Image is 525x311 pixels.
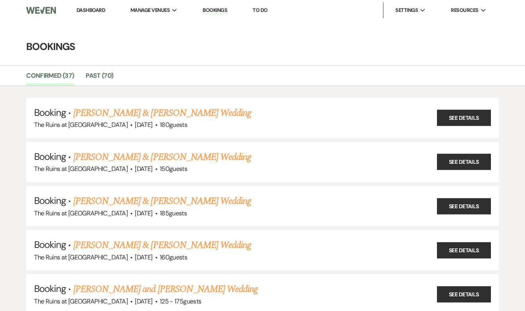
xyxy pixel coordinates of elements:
[395,6,418,14] span: Settings
[437,286,491,302] a: See Details
[73,282,258,296] a: [PERSON_NAME] and [PERSON_NAME] Wedding
[73,238,251,252] a: [PERSON_NAME] & [PERSON_NAME] Wedding
[34,297,128,305] span: The Ruins at [GEOGRAPHIC_DATA]
[34,282,66,295] span: Booking
[437,198,491,214] a: See Details
[135,209,152,217] span: [DATE]
[203,7,227,14] a: Bookings
[86,71,113,86] a: Past (70)
[135,165,152,173] span: [DATE]
[34,253,128,261] span: The Ruins at [GEOGRAPHIC_DATA]
[160,165,187,173] span: 150 guests
[437,242,491,258] a: See Details
[34,106,66,119] span: Booking
[73,106,251,120] a: [PERSON_NAME] & [PERSON_NAME] Wedding
[160,209,187,217] span: 185 guests
[73,150,251,164] a: [PERSON_NAME] & [PERSON_NAME] Wedding
[34,165,128,173] span: The Ruins at [GEOGRAPHIC_DATA]
[160,253,187,261] span: 160 guests
[34,238,66,251] span: Booking
[135,253,152,261] span: [DATE]
[26,71,74,86] a: Confirmed (37)
[34,121,128,129] span: The Ruins at [GEOGRAPHIC_DATA]
[34,209,128,217] span: The Ruins at [GEOGRAPHIC_DATA]
[77,7,105,13] a: Dashboard
[437,154,491,170] a: See Details
[135,297,152,305] span: [DATE]
[135,121,152,129] span: [DATE]
[253,7,267,13] a: To Do
[34,150,66,163] span: Booking
[160,297,201,305] span: 125 - 175 guests
[451,6,478,14] span: Resources
[130,6,170,14] span: Manage Venues
[160,121,187,129] span: 180 guests
[34,194,66,207] span: Booking
[437,110,491,126] a: See Details
[26,2,56,19] img: Weven Logo
[73,194,251,208] a: [PERSON_NAME] & [PERSON_NAME] Wedding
